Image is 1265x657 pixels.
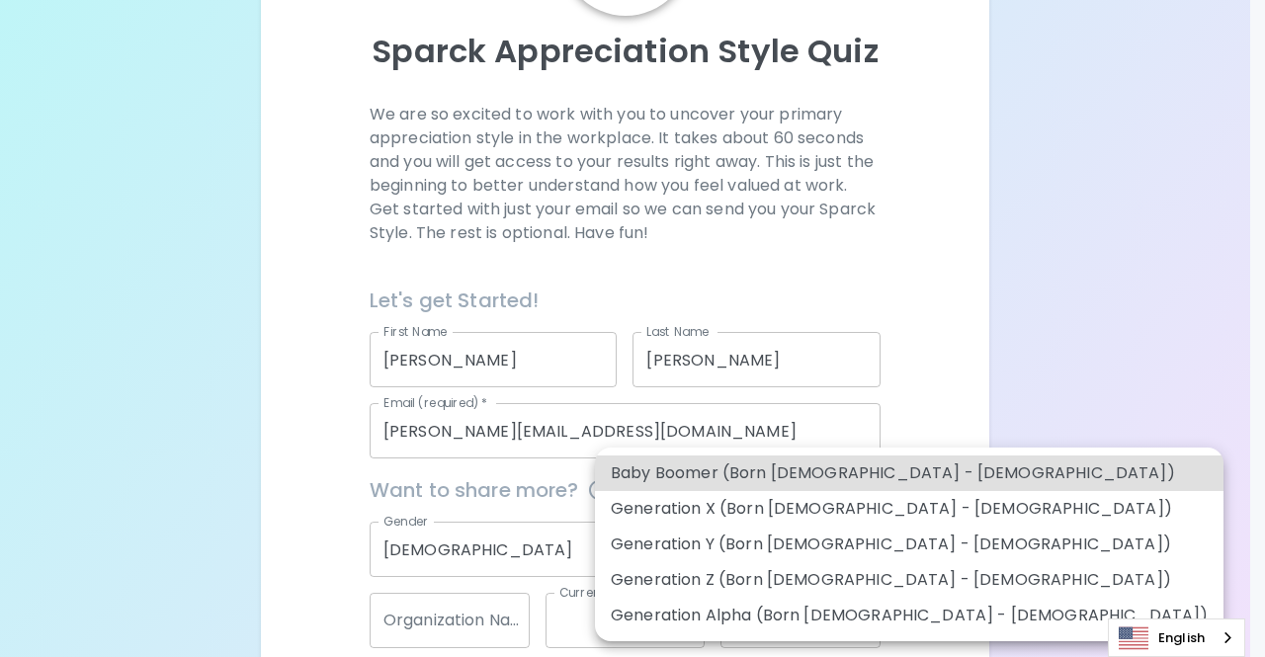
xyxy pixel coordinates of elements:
li: Baby Boomer (Born [DEMOGRAPHIC_DATA] - [DEMOGRAPHIC_DATA]) [595,455,1223,491]
li: Generation X (Born [DEMOGRAPHIC_DATA] - [DEMOGRAPHIC_DATA]) [595,491,1223,527]
li: Generation Y (Born [DEMOGRAPHIC_DATA] - [DEMOGRAPHIC_DATA]) [595,527,1223,562]
aside: Language selected: English [1108,618,1245,657]
li: Generation Alpha (Born [DEMOGRAPHIC_DATA] - [DEMOGRAPHIC_DATA]) [595,598,1223,633]
div: Language [1108,618,1245,657]
li: Generation Z (Born [DEMOGRAPHIC_DATA] - [DEMOGRAPHIC_DATA]) [595,562,1223,598]
a: English [1109,619,1244,656]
